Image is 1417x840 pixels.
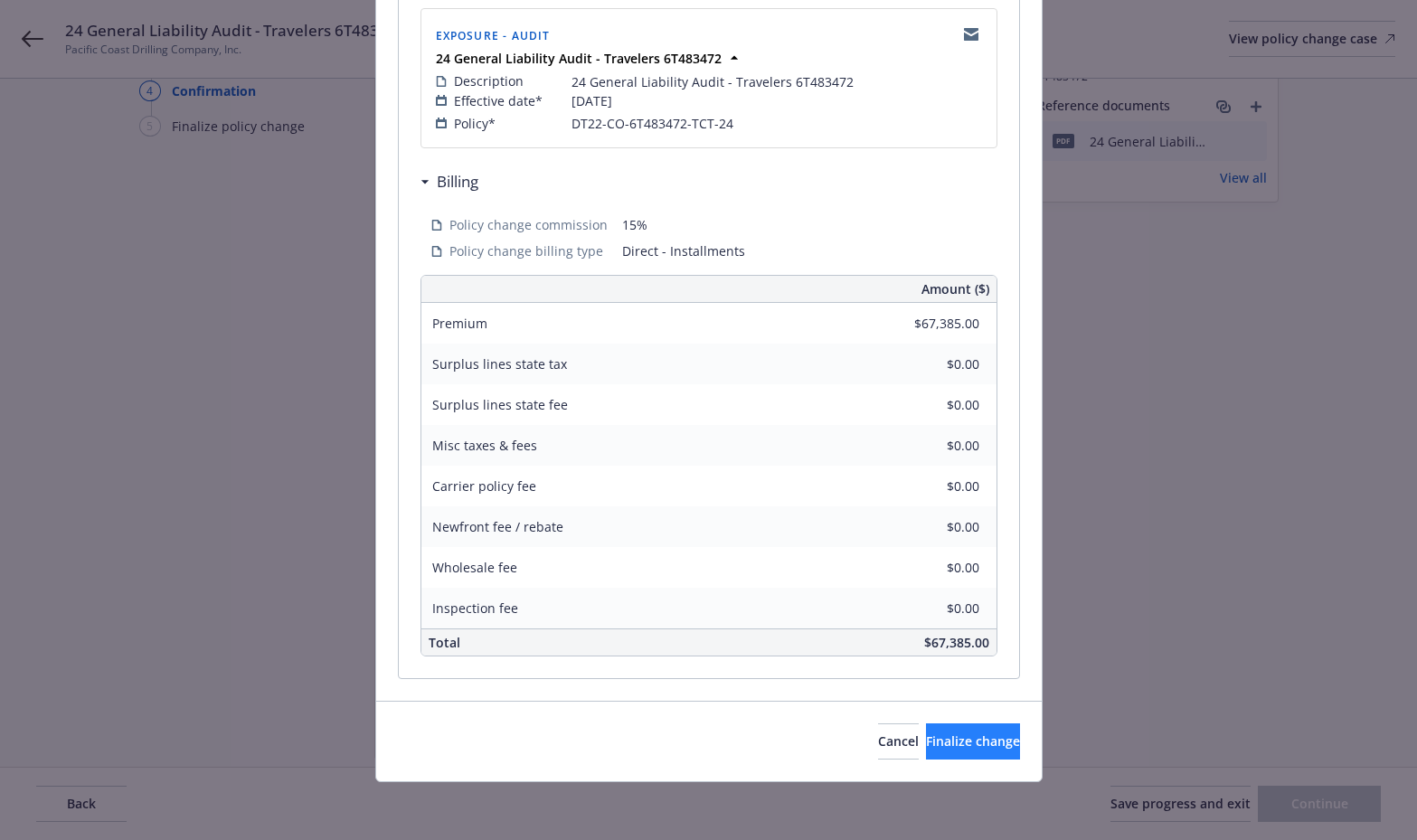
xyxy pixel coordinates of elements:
[432,518,563,535] span: Newfront fee / rebate
[449,241,603,260] span: Policy change billing type
[432,396,568,413] span: Surplus lines state fee
[873,514,990,541] input: 0.00
[436,50,722,67] strong: 24 General Liability Audit - Travelers 6T483472
[420,170,478,193] div: Billing
[622,241,987,260] span: Direct - Installments
[454,91,543,110] span: Effective date*
[432,355,567,373] span: Surplus lines state tax
[878,732,919,750] span: Cancel
[926,732,1020,750] span: Finalize change
[429,634,460,651] span: Total
[432,599,518,617] span: Inspection fee
[432,437,537,454] span: Misc taxes & fees
[873,554,990,581] input: 0.00
[572,72,854,91] span: 24 General Liability Audit - Travelers 6T483472
[572,114,733,133] span: DT22-CO-6T483472-TCT-24
[921,279,989,298] span: Amount ($)
[454,71,524,90] span: Description
[926,723,1020,760] button: Finalize change
[873,310,990,337] input: 0.00
[432,315,487,332] span: Premium
[873,595,990,622] input: 0.00
[878,723,919,760] button: Cancel
[436,28,551,43] span: Exposure - Audit
[960,24,982,45] a: copyLogging
[873,432,990,459] input: 0.00
[572,91,612,110] span: [DATE]
[432,559,517,576] span: Wholesale fee
[873,392,990,419] input: 0.00
[454,114,496,133] span: Policy*
[449,215,608,234] span: Policy change commission
[924,634,989,651] span: $67,385.00
[432,477,536,495] span: Carrier policy fee
[437,170,478,193] h3: Billing
[622,215,987,234] span: 15%
[873,351,990,378] input: 0.00
[873,473,990,500] input: 0.00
